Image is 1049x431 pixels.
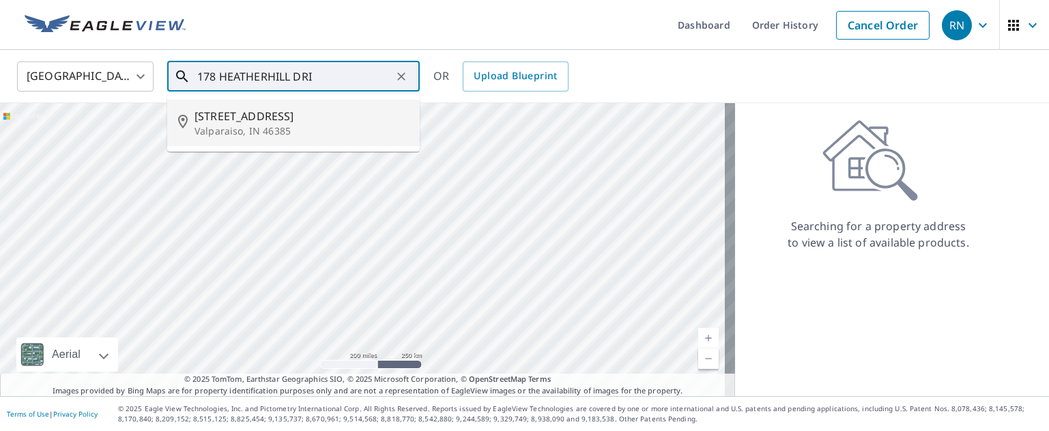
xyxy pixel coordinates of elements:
a: Terms [528,374,551,384]
span: [STREET_ADDRESS] [195,108,409,124]
a: OpenStreetMap [469,374,526,384]
button: Clear [392,67,411,86]
p: Searching for a property address to view a list of available products. [787,218,970,251]
p: | [7,410,98,418]
div: OR [433,61,569,92]
a: Privacy Policy [53,409,98,419]
input: Search by address or latitude-longitude [197,57,392,96]
a: Cancel Order [836,11,930,40]
a: Terms of Use [7,409,49,419]
span: © 2025 TomTom, Earthstar Geographics SIO, © 2025 Microsoft Corporation, © [184,374,551,385]
div: RN [942,10,972,40]
p: Valparaiso, IN 46385 [195,124,409,138]
p: © 2025 Eagle View Technologies, Inc. and Pictometry International Corp. All Rights Reserved. Repo... [118,404,1042,424]
span: Upload Blueprint [474,68,557,85]
div: Aerial [16,337,118,372]
a: Current Level 5, Zoom In [698,328,719,348]
div: Aerial [48,337,85,372]
a: Current Level 5, Zoom Out [698,348,719,369]
img: EV Logo [25,15,186,36]
a: Upload Blueprint [463,61,568,92]
div: [GEOGRAPHIC_DATA] [17,57,154,96]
